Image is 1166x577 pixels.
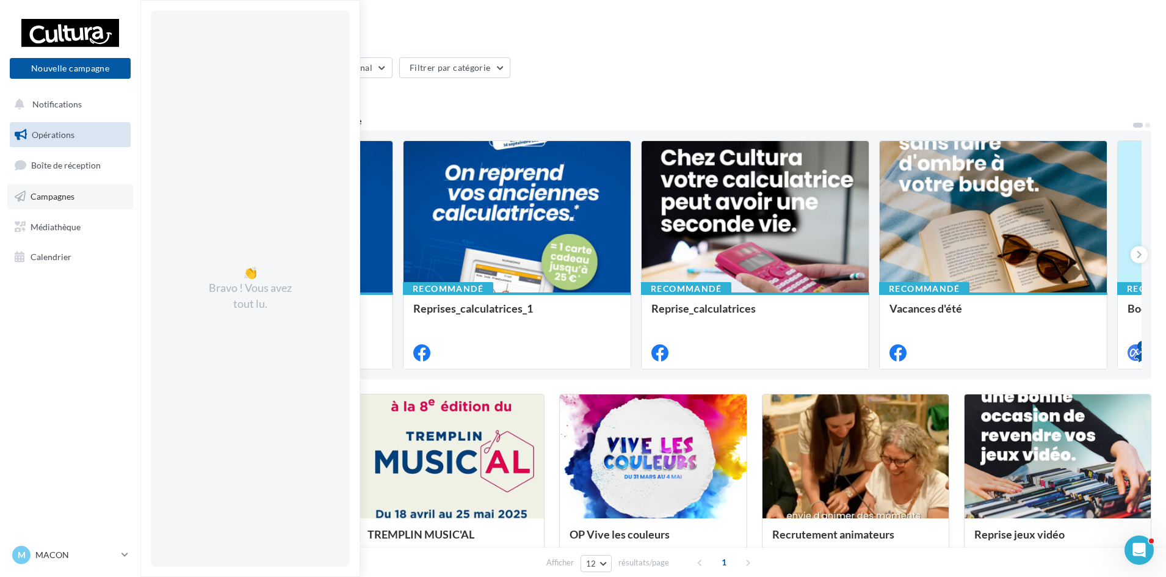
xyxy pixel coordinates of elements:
div: Reprise jeux vidéo [974,528,1141,553]
div: Recommandé [879,282,969,296]
div: Vacances d'été [889,302,1097,327]
span: 1 [714,553,734,572]
a: Calendrier [7,244,133,270]
div: 4 [1137,341,1148,352]
div: Reprise_calculatrices [651,302,859,327]
span: Calendrier [31,252,71,262]
div: Recommandé [641,282,731,296]
button: Notifications [7,92,128,117]
a: Opérations [7,122,133,148]
span: Opérations [32,129,74,140]
div: Recommandé [403,282,493,296]
button: Filtrer par catégorie [399,57,510,78]
span: Afficher [546,557,574,568]
div: TREMPLIN MUSIC'AL [368,528,534,553]
a: M MACON [10,543,131,567]
a: Boîte de réception [7,152,133,178]
div: Opérations marketing [155,20,1151,38]
span: Campagnes [31,191,74,201]
button: 12 [581,555,612,572]
button: Nouvelle campagne [10,58,131,79]
p: MACON [35,549,117,561]
span: Notifications [32,99,82,109]
span: résultats/page [618,557,669,568]
div: 5 opérations recommandées par votre enseigne [155,116,1132,126]
iframe: Intercom live chat [1124,535,1154,565]
div: OP Vive les couleurs [570,528,736,553]
span: Médiathèque [31,221,81,231]
a: Médiathèque [7,214,133,240]
div: Recrutement animateurs [772,528,939,553]
span: 12 [586,559,596,568]
span: M [18,549,26,561]
div: Reprises_calculatrices_1 [413,302,621,327]
a: Campagnes [7,184,133,209]
span: Boîte de réception [31,160,101,170]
